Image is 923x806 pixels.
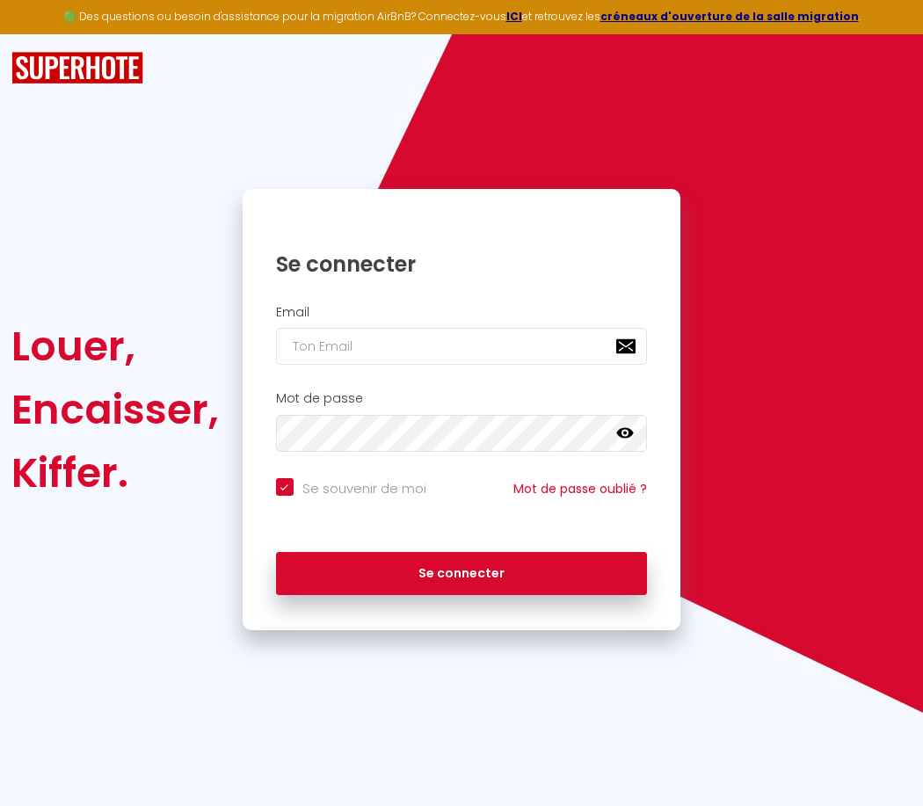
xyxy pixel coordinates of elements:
a: créneaux d'ouverture de la salle migration [600,9,859,24]
h2: Mot de passe [276,391,648,406]
div: Encaisser, [11,378,219,441]
div: Louer, [11,315,219,378]
a: ICI [506,9,522,24]
div: Kiffer. [11,441,219,505]
img: SuperHote logo [11,52,143,84]
button: Se connecter [276,552,648,596]
h2: Email [276,305,648,320]
a: Mot de passe oublié ? [513,480,647,497]
h1: Se connecter [276,251,648,278]
input: Ton Email [276,328,648,365]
